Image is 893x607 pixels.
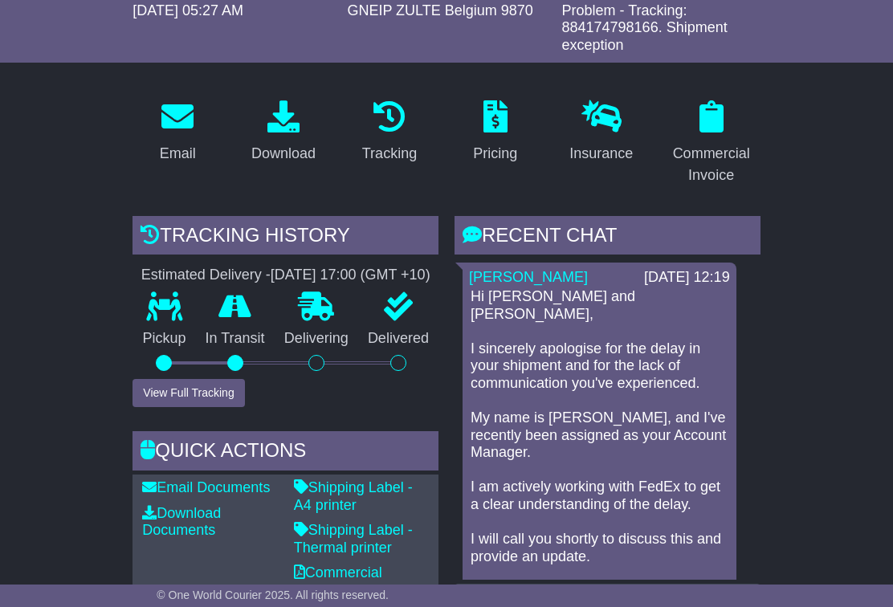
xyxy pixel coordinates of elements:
div: [DATE] 17:00 (GMT +10) [271,267,430,284]
div: Pricing [473,143,517,165]
p: Pickup [133,330,195,348]
span: GNEIP ZULTE Belgium 9870 [347,2,532,18]
button: View Full Tracking [133,379,244,407]
a: Commercial Invoice [294,564,382,598]
div: Quick Actions [133,431,438,475]
a: Pricing [463,95,528,170]
div: RECENT CHAT [455,216,760,259]
a: Commercial Invoice [663,95,760,192]
span: © One World Courier 2025. All rights reserved. [157,589,389,601]
div: Tracking history [133,216,438,259]
p: In Transit [195,330,274,348]
p: Delivering [275,330,358,348]
div: Email [160,143,196,165]
div: Tracking [362,143,417,165]
span: Problem - Tracking: 884174798166. Shipment exception [562,2,728,53]
a: Shipping Label - A4 printer [294,479,413,513]
a: [PERSON_NAME] [469,269,588,285]
a: Insurance [559,95,643,170]
a: Download [241,95,326,170]
span: [DATE] 05:27 AM [133,2,243,18]
a: Shipping Label - Thermal printer [294,522,413,556]
div: [DATE] 12:19 [644,269,730,287]
a: Email Documents [142,479,270,495]
a: Email [149,95,206,170]
a: Tracking [352,95,427,170]
div: Estimated Delivery - [133,267,438,284]
div: Commercial Invoice [673,143,750,186]
p: Delivered [358,330,438,348]
a: Download Documents [142,505,221,539]
div: Download [251,143,316,165]
div: Insurance [569,143,633,165]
